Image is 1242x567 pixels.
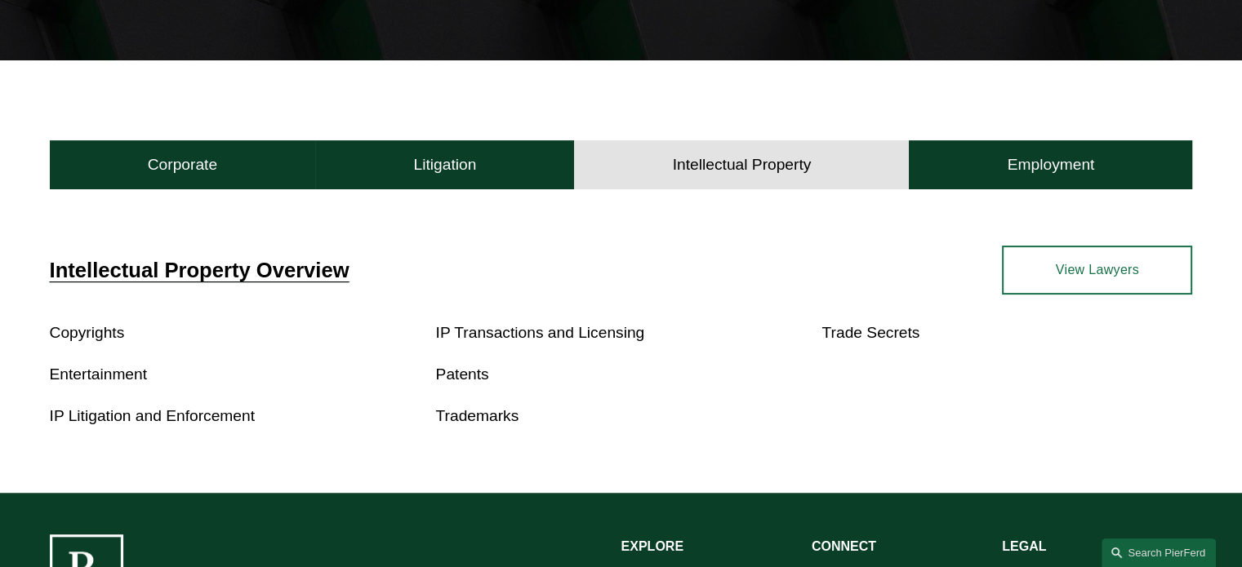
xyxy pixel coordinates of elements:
h4: Corporate [148,155,217,175]
a: Patents [436,365,489,383]
a: Intellectual Property Overview [50,259,349,281]
a: View Lawyers [1002,246,1192,295]
a: Entertainment [50,365,147,383]
a: Trade Secrets [821,324,919,341]
a: Search this site [1102,538,1216,567]
a: IP Transactions and Licensing [436,324,645,341]
a: IP Litigation and Enforcement [50,407,255,424]
a: Copyrights [50,324,125,341]
a: Trademarks [436,407,519,424]
h4: Litigation [413,155,476,175]
h4: Employment [1008,155,1095,175]
h4: Intellectual Property [673,155,812,175]
strong: EXPLORE [621,539,683,553]
strong: LEGAL [1002,539,1046,553]
strong: CONNECT [812,539,876,553]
